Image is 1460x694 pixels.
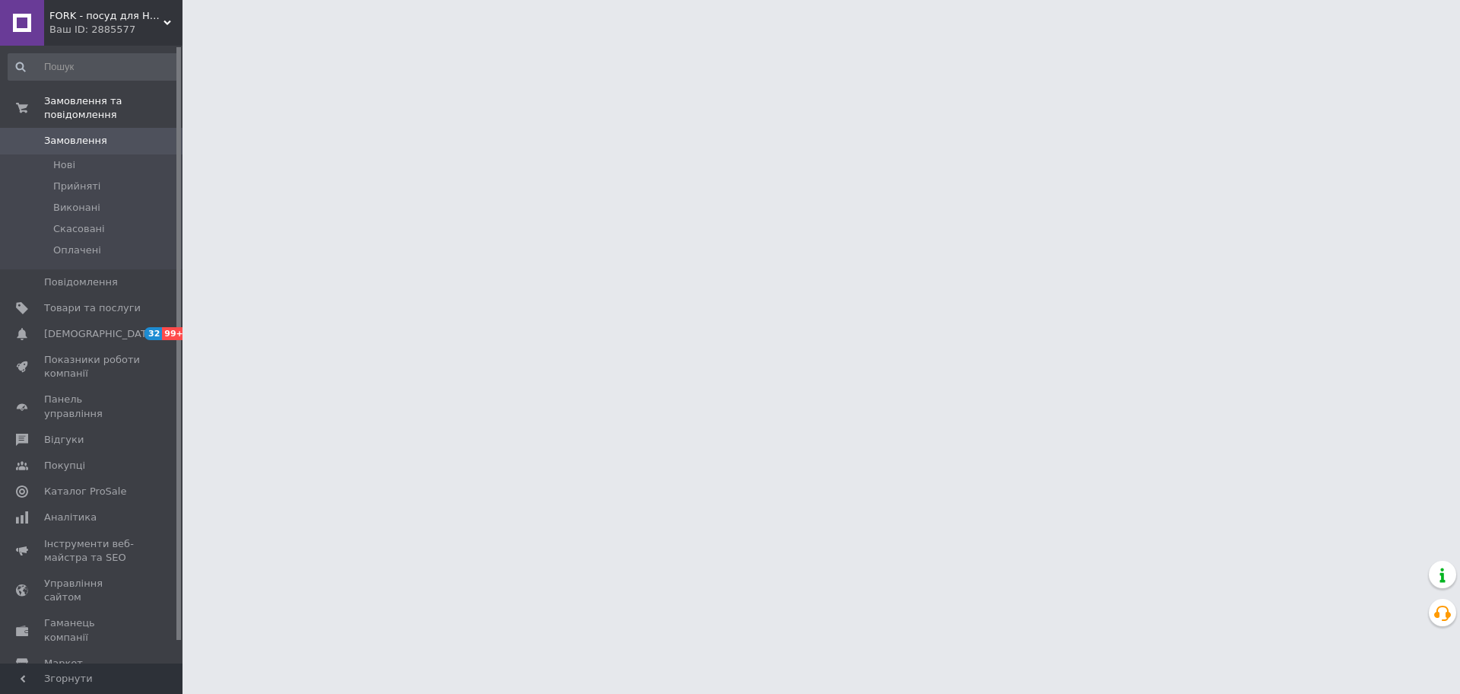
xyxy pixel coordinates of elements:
[53,180,100,193] span: Прийняті
[162,327,187,340] span: 99+
[44,94,182,122] span: Замовлення та повідомлення
[44,577,141,604] span: Управління сайтом
[44,537,141,565] span: Інструменти веб-майстра та SEO
[44,275,118,289] span: Повідомлення
[44,459,85,473] span: Покупці
[44,353,141,380] span: Показники роботи компанії
[44,511,97,524] span: Аналітика
[44,616,141,644] span: Гаманець компанії
[44,433,84,447] span: Відгуки
[44,657,83,670] span: Маркет
[8,53,179,81] input: Пошук
[44,134,107,148] span: Замовлення
[49,23,182,37] div: Ваш ID: 2885577
[144,327,162,340] span: 32
[53,244,101,257] span: Оплачені
[53,158,75,172] span: Нові
[53,201,100,215] span: Виконані
[44,327,157,341] span: [DEMOGRAPHIC_DATA]
[44,301,141,315] span: Товари та послуги
[53,222,105,236] span: Скасовані
[44,485,126,498] span: Каталог ProSale
[49,9,163,23] span: FORK - посуд для HoReCa
[44,393,141,420] span: Панель управління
